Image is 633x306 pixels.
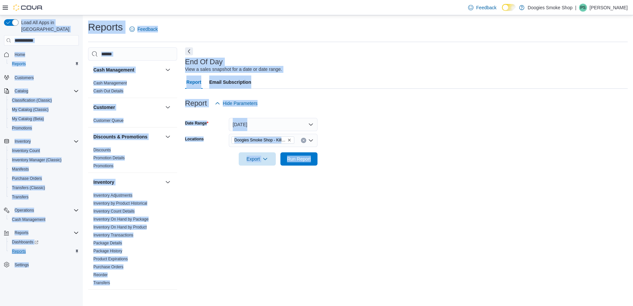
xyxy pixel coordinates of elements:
button: Inventory [1,137,81,146]
button: Reports [7,59,81,69]
span: Load All Apps in [GEOGRAPHIC_DATA] [19,19,79,32]
button: Run Report [280,152,317,166]
a: Inventory Transactions [93,233,133,237]
button: Classification (Classic) [7,96,81,105]
button: Purchase Orders [7,174,81,183]
span: Inventory [15,139,31,144]
a: Package History [93,249,122,253]
div: View a sales snapshot for a date or date range. [185,66,282,73]
button: Cash Management [7,215,81,224]
span: Reports [12,61,26,67]
button: Discounts & Promotions [164,133,172,141]
span: Reports [12,229,79,237]
a: Package Details [93,241,122,245]
button: Cash Management [93,67,163,73]
span: Inventory [12,137,79,145]
button: Next [185,47,193,55]
p: [PERSON_NAME] [590,4,628,12]
span: Transfers [9,193,79,201]
span: Export [243,152,272,166]
span: Transfers [93,280,110,285]
span: Promotion Details [93,155,125,161]
h3: Report [185,99,207,107]
span: Cash Management [93,80,127,86]
span: Doogies Smoke Shop - Kill Buck [234,137,286,143]
div: Patty Snow [579,4,587,12]
span: Discounts [93,147,111,153]
span: Dashboards [9,238,79,246]
span: Reorder [93,272,108,278]
label: Date Range [185,121,209,126]
button: Hide Parameters [212,97,260,110]
span: Email Subscription [209,76,251,89]
button: Promotions [7,124,81,133]
span: Inventory Manager (Classic) [12,157,62,163]
a: Cash Out Details [93,89,123,93]
button: Remove Doogies Smoke Shop - Kill Buck from selection in this group [287,138,291,142]
span: Run Report [287,156,311,162]
button: Manifests [7,165,81,174]
span: Reports [12,249,26,254]
button: Clear input [301,138,306,143]
h3: End Of Day [185,58,223,66]
button: Reports [7,247,81,256]
a: Inventory Adjustments [93,193,132,198]
span: My Catalog (Classic) [12,107,49,112]
button: Discounts & Promotions [93,133,163,140]
a: Dashboards [7,237,81,247]
span: Doogies Smoke Shop - Kill Buck [231,136,294,144]
button: Open list of options [308,138,314,143]
button: Catalog [12,87,31,95]
span: PS [580,4,586,12]
h3: Cash Management [93,67,134,73]
span: Cash Management [12,217,45,222]
span: Transfers [12,194,28,200]
a: Transfers (Classic) [9,184,48,192]
a: Customer Queue [93,118,123,123]
span: Purchase Orders [12,176,42,181]
span: Home [12,50,79,59]
a: Reports [9,60,28,68]
button: Transfers (Classic) [7,183,81,192]
span: Purchase Orders [9,175,79,182]
p: | [575,4,576,12]
span: Cash Out Details [93,88,123,94]
a: Inventory Count [9,147,43,155]
span: Reports [9,60,79,68]
button: Inventory [12,137,33,145]
a: Cash Management [93,81,127,85]
span: Classification (Classic) [9,96,79,104]
a: Feedback [465,1,499,14]
span: Customers [12,73,79,81]
span: Inventory Count [9,147,79,155]
span: Promotions [12,126,32,131]
span: Package History [93,248,122,254]
button: Transfers [7,192,81,202]
span: Settings [15,262,29,268]
span: Manifests [9,165,79,173]
a: Feedback [127,23,160,36]
span: Reports [15,230,28,235]
a: Classification (Classic) [9,96,55,104]
span: Inventory On Hand by Package [93,217,149,222]
button: Home [1,50,81,59]
a: Purchase Orders [9,175,45,182]
span: Catalog [15,88,28,94]
a: Transfers [93,280,110,285]
a: Transfers [9,193,31,201]
a: Promotion Details [93,156,125,160]
nav: Complex example [4,47,79,287]
h1: Reports [88,21,123,34]
button: My Catalog (Classic) [7,105,81,114]
span: Hide Parameters [223,100,258,107]
span: Inventory by Product Historical [93,201,147,206]
div: Customer [88,117,177,127]
div: Cash Management [88,79,177,98]
span: Promotions [93,163,114,169]
button: Export [239,152,276,166]
span: Inventory Manager (Classic) [9,156,79,164]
